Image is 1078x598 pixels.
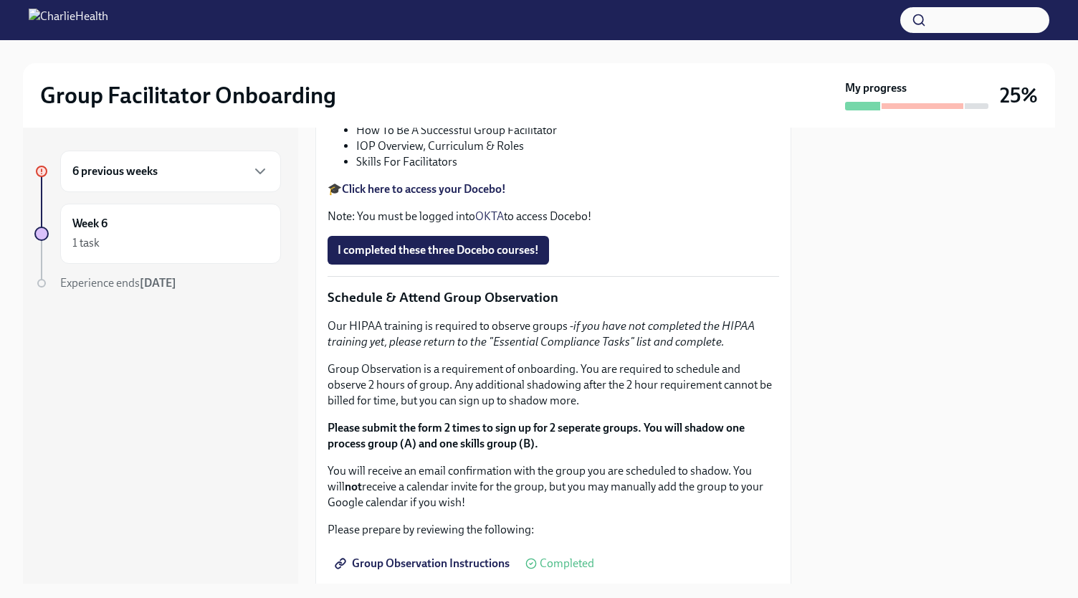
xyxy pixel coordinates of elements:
li: How To Be A Successful Group Facilitator [356,123,779,138]
h6: 6 previous weeks [72,163,158,179]
h2: Group Facilitator Onboarding [40,81,336,110]
p: You will receive an email confirmation with the group you are scheduled to shadow. You will recei... [328,463,779,511]
em: if you have not completed the HIPAA training yet, please return to the "Essential Compliance Task... [328,319,755,348]
a: Click here to access your Docebo! [342,182,506,196]
a: OKTA [475,209,504,223]
p: Group Observation is a requirement of onboarding. You are required to schedule and observe 2 hour... [328,361,779,409]
p: Please prepare by reviewing the following: [328,522,779,538]
li: IOP Overview, Curriculum & Roles [356,138,779,154]
h6: Week 6 [72,216,108,232]
button: I completed these three Docebo courses! [328,236,549,265]
p: Note: You must be logged into to access Docebo! [328,209,779,224]
strong: My progress [845,80,907,96]
li: Skills For Facilitators [356,154,779,170]
div: 6 previous weeks [60,151,281,192]
a: Group Observation Instructions [328,549,520,578]
p: Schedule & Attend Group Observation [328,288,779,307]
span: Completed [540,558,594,569]
strong: [DATE] [140,276,176,290]
span: Group Observation Instructions [338,556,510,571]
p: 🎓 [328,181,779,197]
span: Experience ends [60,276,176,290]
strong: not [345,480,362,493]
strong: Please submit the form 2 times to sign up for 2 seperate groups. You will shadow one process grou... [328,421,745,450]
h3: 25% [1000,82,1038,108]
a: Week 61 task [34,204,281,264]
p: Our HIPAA training is required to observe groups - [328,318,779,350]
span: I completed these three Docebo courses! [338,243,539,257]
img: CharlieHealth [29,9,108,32]
div: 1 task [72,235,100,251]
